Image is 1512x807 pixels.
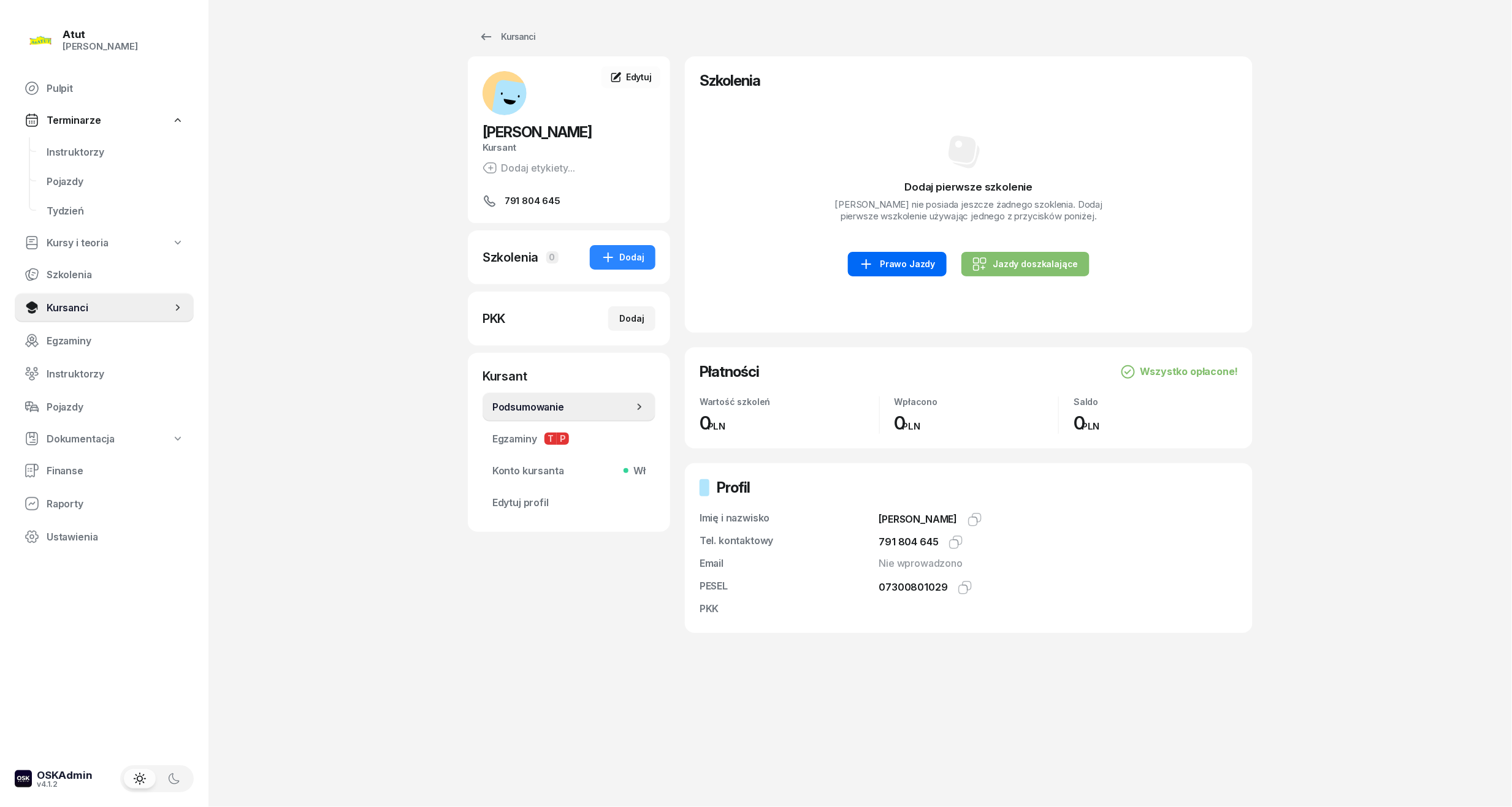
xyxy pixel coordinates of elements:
[492,497,646,509] span: Edytuj profil
[879,536,939,548] div: 791 804 645
[972,257,1079,271] div: Jazdy doszkalające
[483,456,655,485] a: Konto kursantaWł
[47,368,184,380] span: Instruktorzy
[1074,412,1238,434] div: 0
[15,107,194,134] a: Terminarze
[601,250,644,265] div: Dodaj
[590,245,655,270] button: Dodaj
[492,465,646,477] span: Konto kursanta
[700,412,879,434] div: 0
[700,71,1238,91] h2: Szkolenia
[831,199,1106,222] p: [PERSON_NAME] nie posiada jeszcze żadnego szoklenia. Dodaj pierwsze wszkolenie używając jednego z...
[483,194,655,208] a: 791 804 645
[15,425,194,452] a: Dokumentacja
[15,522,194,551] a: Ustawienia
[47,433,115,445] span: Dokumentacja
[47,237,109,249] span: Kursy i teoria
[544,433,557,445] span: T
[859,257,935,271] div: Prawo Jazdy
[1082,420,1100,432] small: PLN
[483,392,655,422] a: Podsumowanie
[895,412,1059,434] div: 0
[15,229,194,256] a: Kursy i teoria
[879,582,948,593] div: 07300801029
[15,489,194,518] a: Raporty
[483,249,539,266] div: Szkolenia
[47,335,184,347] span: Egzaminy
[628,465,646,477] span: Wł
[879,513,958,525] span: [PERSON_NAME]
[15,293,194,322] a: Kursanci
[483,123,592,141] span: [PERSON_NAME]
[37,137,194,167] a: Instruktorzy
[47,531,184,543] span: Ustawienia
[47,146,184,158] span: Instruktorzy
[37,167,194,196] a: Pojazdy
[619,311,644,326] div: Dodaj
[700,535,879,547] div: Tel. kontaktowy
[47,302,172,314] span: Kursanci
[15,456,194,485] a: Finanse
[47,176,184,188] span: Pojazdy
[700,512,770,524] span: Imię i nazwisko
[492,401,633,413] span: Podsumowanie
[700,396,879,407] div: Wartość szkoleń
[903,420,921,432] small: PLN
[47,401,184,413] span: Pojazdy
[47,83,184,94] span: Pulpit
[626,72,652,82] span: Edytuj
[848,252,946,276] a: Prawo Jazdy
[700,558,879,569] div: Email
[15,74,194,103] a: Pulpit
[37,781,93,788] div: v4.1.2
[492,433,646,445] span: Egzaminy
[608,306,655,331] button: Dodaj
[47,465,184,477] span: Finanse
[483,368,655,385] div: Kursant
[1121,365,1238,379] div: Wszystko opłacone!
[15,260,194,289] a: Szkolenia
[546,251,559,263] span: 0
[1074,396,1238,407] div: Saldo
[700,179,1238,195] h3: Dodaj pierwsze szkolenie
[47,115,101,126] span: Terminarze
[505,194,560,208] span: 791 804 645
[700,603,879,615] div: PKK
[557,433,569,445] span: P
[47,269,184,281] span: Szkolenia
[879,558,1238,569] div: Nie wprowadzono
[483,488,655,517] a: Edytuj profil
[961,252,1090,276] a: Jazdy doszkalające
[63,41,138,52] div: [PERSON_NAME]
[37,196,194,225] a: Tydzień
[483,424,655,453] a: EgzaminyTP
[700,580,879,592] div: PESEL
[15,359,194,388] a: Instruktorzy
[15,770,32,787] img: logo-xs-dark@2x.png
[483,310,506,327] div: PKK
[479,29,535,44] div: Kursanci
[37,770,93,781] div: OSKAdmin
[601,66,660,88] a: Edytuj
[15,326,194,355] a: Egzaminy
[708,420,726,432] small: PLN
[700,362,759,382] h2: Płatności
[63,29,138,40] div: Atut
[483,161,575,175] button: Dodaj etykiety...
[895,396,1059,407] div: Wpłacono
[483,142,655,153] div: Kursant
[47,205,184,217] span: Tydzień
[468,25,546,49] a: Kursanci
[15,392,194,422] a: Pojazdy
[717,478,750,498] h2: Profil
[47,498,184,510] span: Raporty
